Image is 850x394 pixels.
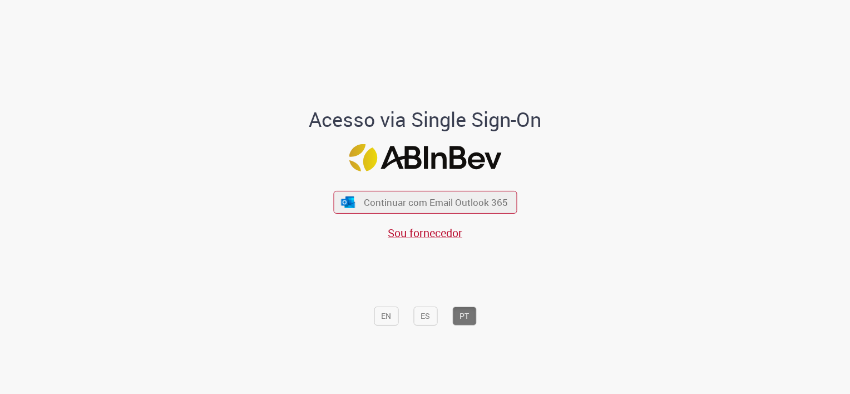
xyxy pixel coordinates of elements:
[413,307,437,326] button: ES
[349,144,501,171] img: Logo ABInBev
[388,225,462,240] a: Sou fornecedor
[333,191,517,214] button: ícone Azure/Microsoft 360 Continuar com Email Outlook 365
[271,109,580,131] h1: Acesso via Single Sign-On
[374,307,398,326] button: EN
[452,307,476,326] button: PT
[364,196,508,209] span: Continuar com Email Outlook 365
[340,196,356,208] img: ícone Azure/Microsoft 360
